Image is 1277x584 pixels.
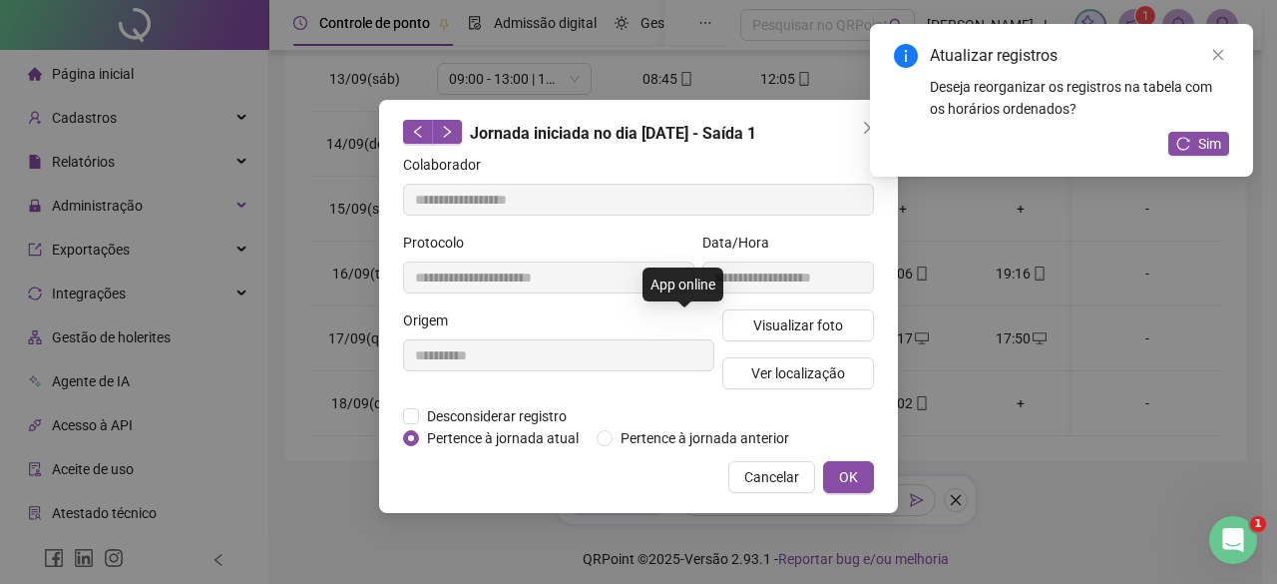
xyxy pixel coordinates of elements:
button: Sim [1168,132,1229,156]
div: Atualizar registros [930,44,1229,68]
span: OK [839,466,858,488]
button: Visualizar foto [722,309,874,341]
div: Deseja reorganizar os registros na tabela com os horários ordenados? [930,76,1229,120]
div: Jornada iniciada no dia [DATE] - Saída 1 [403,120,874,146]
div: App online [642,268,723,301]
span: Pertence à jornada atual [419,427,587,449]
span: close [862,120,878,136]
button: right [432,120,462,144]
span: left [411,125,425,139]
iframe: Intercom live chat [1209,516,1257,564]
span: Pertence à jornada anterior [613,427,797,449]
span: 1 [1250,516,1266,532]
button: Cancelar [728,461,815,493]
button: left [403,120,433,144]
span: info-circle [894,44,918,68]
span: close [1211,48,1225,62]
span: Desconsiderar registro [419,405,575,427]
label: Origem [403,309,461,331]
span: Sim [1198,133,1221,155]
span: Ver localização [751,362,845,384]
button: Close [854,112,886,144]
span: Cancelar [744,466,799,488]
label: Colaborador [403,154,494,176]
span: right [440,125,454,139]
button: OK [823,461,874,493]
a: Close [1207,44,1229,66]
label: Data/Hora [702,232,782,254]
label: Protocolo [403,232,477,254]
span: reload [1176,137,1190,151]
button: Ver localização [722,357,874,389]
span: Visualizar foto [753,314,843,336]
